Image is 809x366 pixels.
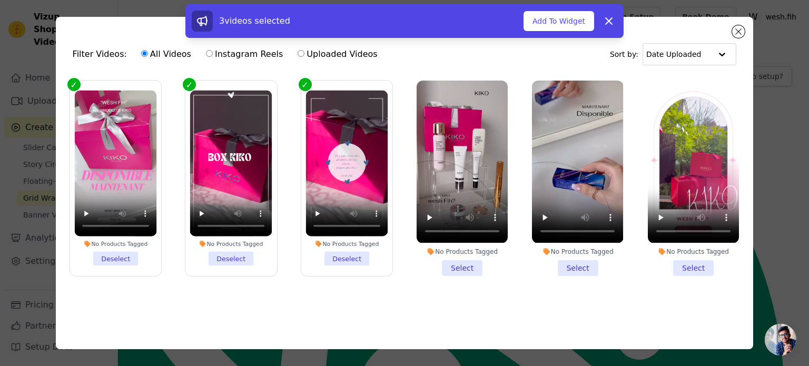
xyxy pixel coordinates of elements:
div: No Products Tagged [648,248,739,256]
div: No Products Tagged [417,248,508,256]
div: No Products Tagged [190,241,272,248]
div: No Products Tagged [74,241,156,248]
div: Sort by: [610,43,737,65]
div: No Products Tagged [532,248,623,256]
div: Open chat [765,324,796,355]
label: All Videos [141,47,192,61]
label: Uploaded Videos [297,47,378,61]
label: Instagram Reels [205,47,283,61]
div: Filter Videos: [73,42,383,66]
button: Add To Widget [524,11,594,31]
span: 3 videos selected [219,16,290,26]
div: No Products Tagged [305,241,388,248]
